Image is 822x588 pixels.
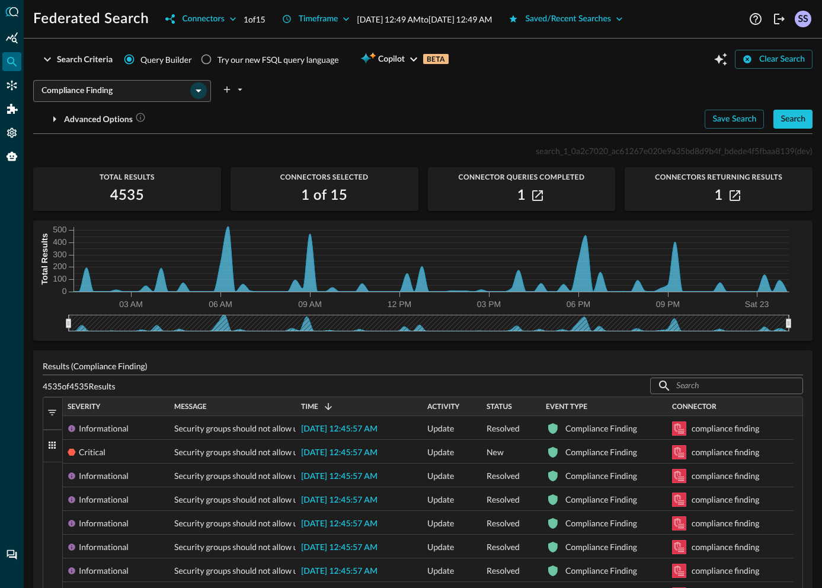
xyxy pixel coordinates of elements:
span: Security groups should not allow unrestricted access to ports with high risk [174,417,443,440]
span: Connector [672,402,717,411]
span: Security groups should not allow unrestricted access to ports with high risk [174,440,443,464]
span: Update [427,535,454,559]
div: Connectors [182,12,224,27]
span: Connectors Returning Results [625,173,813,181]
div: compliance finding [692,417,759,440]
div: Addons [3,100,22,119]
div: compliance finding [692,464,759,488]
svg: Amazon Security Lake [672,516,686,531]
div: Compliance Finding [565,488,637,512]
tspan: 03 PM [477,299,501,309]
h2: 1 [517,186,526,205]
tspan: 09 PM [656,299,680,309]
button: Open Query Copilot [711,50,730,69]
p: Results (Compliance Finding) [43,360,803,372]
span: Total Results [33,173,221,181]
div: Chat [2,545,21,564]
div: Informational [79,535,129,559]
tspan: Total Results [40,233,49,285]
span: Update [427,488,454,512]
span: [DATE] 12:45:57 AM [301,544,378,552]
span: [DATE] 12:45:57 AM [301,567,378,576]
span: Event Type [546,402,587,411]
div: Compliance Finding [565,464,637,488]
div: Search [781,112,805,127]
span: Resolved [487,512,520,535]
span: [DATE] 12:45:57 AM [301,520,378,528]
div: compliance finding [692,488,759,512]
span: Update [427,464,454,488]
button: Clear Search [735,50,813,69]
button: Open [190,82,207,99]
span: Update [427,559,454,583]
tspan: 400 [53,237,67,247]
span: Security groups should not allow unrestricted access to ports with high risk [174,488,443,512]
input: Select an Event Type [37,84,188,98]
tspan: 06 AM [209,299,232,309]
svg: Amazon Security Lake [672,564,686,578]
div: Compliance Finding [565,559,637,583]
span: Copilot [378,52,405,67]
h1: Federated Search [33,9,149,28]
div: Informational [79,559,129,583]
span: Connector Queries Completed [428,173,616,181]
div: Informational [79,417,129,440]
div: Informational [79,512,129,535]
div: Compliance Finding [565,535,637,559]
input: Search [676,375,776,397]
span: Resolved [487,488,520,512]
span: Resolved [487,535,520,559]
span: Security groups should not allow unrestricted access to ports with high risk [174,535,443,559]
p: 4535 of 4535 Results [43,380,116,392]
div: Saved/Recent Searches [525,12,611,27]
div: Compliance Finding [565,512,637,535]
span: Resolved [487,464,520,488]
tspan: 500 [53,225,67,234]
span: (dev) [795,146,813,156]
button: Logout [770,9,789,28]
span: Query Builder [140,53,192,66]
svg: Amazon Security Lake [672,421,686,436]
span: Connectors Selected [231,173,418,181]
button: Save Search [705,110,764,129]
span: Security groups should not allow unrestricted access to ports with high risk [174,512,443,535]
span: Activity [427,402,459,411]
div: Search Criteria [57,52,113,67]
div: SS [795,11,811,27]
tspan: 06 PM [567,299,590,309]
tspan: 300 [53,250,67,259]
tspan: 09 AM [298,299,322,309]
div: Critical [79,440,105,464]
div: Informational [79,464,129,488]
svg: Amazon Security Lake [672,540,686,554]
button: CopilotBETA [353,50,456,69]
p: 1 of 15 [244,13,266,25]
span: Message [174,402,207,411]
div: Query Agent [2,147,21,166]
div: compliance finding [692,535,759,559]
div: Save Search [712,112,756,127]
span: Resolved [487,559,520,583]
div: Compliance Finding [565,440,637,464]
tspan: 0 [62,286,67,296]
button: plus-arrow-button [220,80,247,99]
div: Settings [2,123,21,142]
span: Security groups should not allow unrestricted access to ports with high risk [174,559,443,583]
p: [DATE] 12:49 AM to [DATE] 12:49 AM [357,13,492,25]
div: Federated Search [2,52,21,71]
span: Resolved [487,417,520,440]
div: compliance finding [692,440,759,464]
span: [DATE] 12:45:57 AM [301,449,378,457]
div: Informational [79,488,129,512]
span: [DATE] 12:45:57 AM [301,472,378,481]
button: Search Criteria [33,50,120,69]
h2: 1 of 15 [301,186,347,205]
h2: 4535 [110,186,144,205]
span: [DATE] 12:45:57 AM [301,496,378,504]
button: Saved/Recent Searches [501,9,630,28]
span: Security groups should not allow unrestricted access to ports with high risk [174,464,443,488]
svg: Amazon Security Lake [672,445,686,459]
span: New [487,440,504,464]
tspan: Sat 23 [745,299,769,309]
svg: Amazon Security Lake [672,469,686,483]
